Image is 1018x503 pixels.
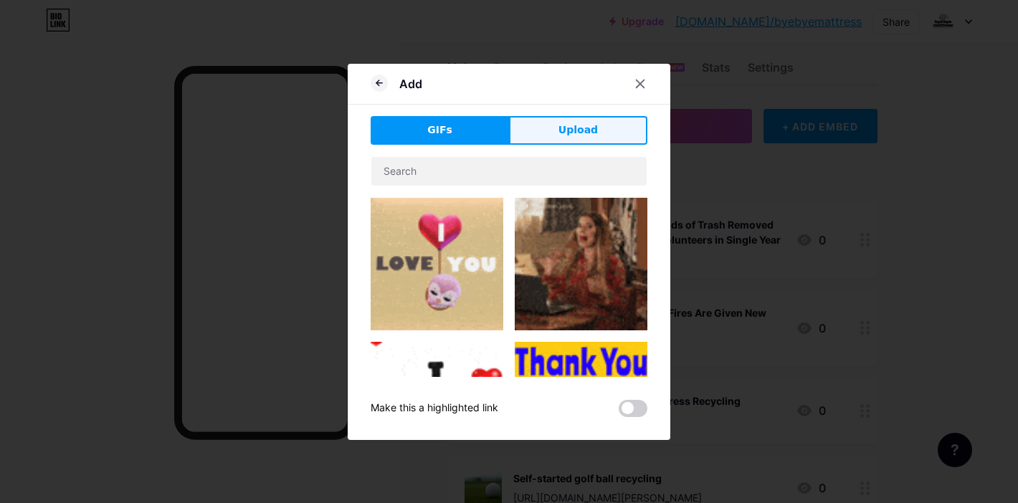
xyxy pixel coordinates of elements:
div: Add [399,75,422,92]
button: Upload [509,116,647,145]
span: Upload [558,123,598,138]
button: GIFs [371,116,509,145]
span: GIFs [427,123,452,138]
img: Gihpy [515,342,647,474]
img: Gihpy [371,342,503,474]
img: Gihpy [371,198,503,330]
div: Make this a highlighted link [371,400,498,417]
input: Search [371,157,647,186]
img: Gihpy [515,198,647,330]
